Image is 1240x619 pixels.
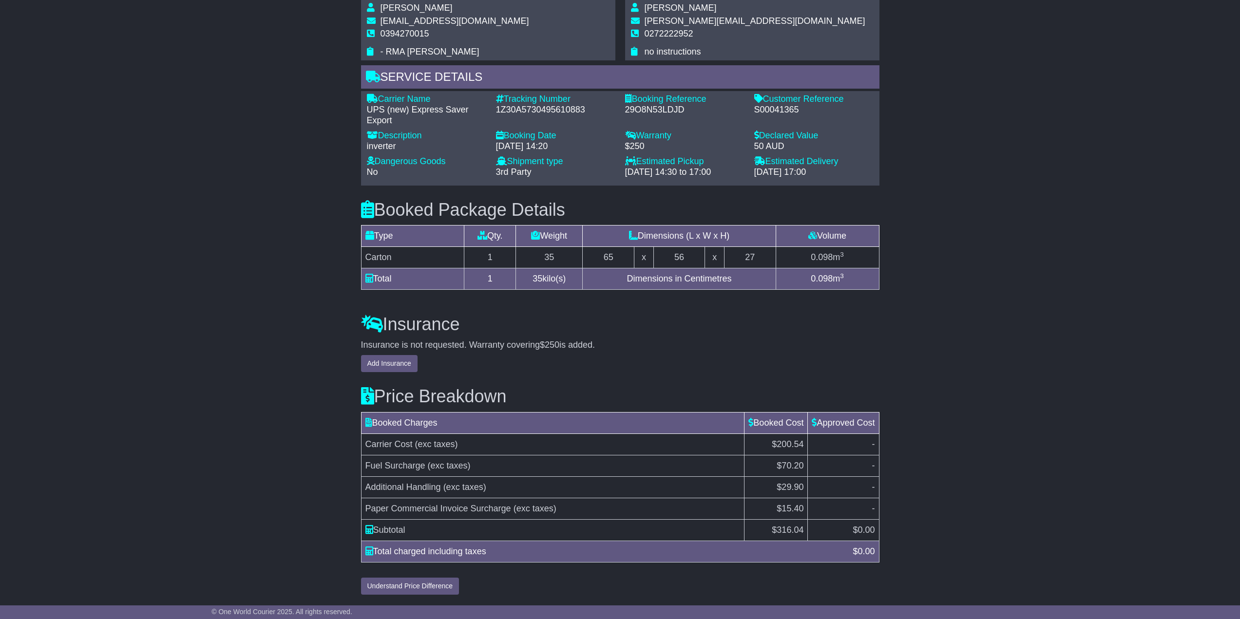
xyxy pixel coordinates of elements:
[367,94,486,105] div: Carrier Name
[625,131,744,141] div: Warranty
[361,315,879,334] h3: Insurance
[464,225,516,247] td: Qty.
[625,141,744,152] div: $250
[777,504,803,513] span: $15.40
[361,578,459,595] button: Understand Price Difference
[653,247,705,268] td: 56
[496,105,615,115] div: 1Z30A5730495610883
[367,105,486,126] div: UPS (new) Express Saver Export
[811,252,833,262] span: 0.098
[858,546,875,556] span: 0.00
[583,268,776,290] td: Dimensions in Centimetres
[744,412,808,433] td: Booked Cost
[777,525,803,535] span: 316.04
[754,94,874,105] div: Customer Reference
[625,156,744,167] div: Estimated Pickup
[872,504,875,513] span: -
[361,200,879,220] h3: Booked Package Details
[744,519,808,541] td: $
[381,29,429,38] span: 0394270015
[776,225,879,247] td: Volume
[361,340,879,351] div: Insurance is not requested. Warranty covering is added.
[754,156,874,167] div: Estimated Delivery
[361,387,879,406] h3: Price Breakdown
[381,47,479,56] span: - RMA [PERSON_NAME]
[365,504,511,513] span: Paper Commercial Invoice Surcharge
[872,439,875,449] span: -
[754,141,874,152] div: 50 AUD
[365,482,441,492] span: Additional Handling
[516,225,583,247] td: Weight
[754,105,874,115] div: S00041365
[645,47,701,56] span: no instructions
[367,131,486,141] div: Description
[361,65,879,92] div: Service Details
[464,247,516,268] td: 1
[496,141,615,152] div: [DATE] 14:20
[415,439,458,449] span: (exc taxes)
[776,268,879,290] td: m
[211,608,352,616] span: © One World Courier 2025. All rights reserved.
[840,251,844,258] sup: 3
[361,355,418,372] button: Add Insurance
[625,167,744,178] div: [DATE] 14:30 to 17:00
[496,167,532,177] span: 3rd Party
[634,247,653,268] td: x
[365,461,425,470] span: Fuel Surcharge
[361,545,848,558] div: Total charged including taxes
[583,225,776,247] td: Dimensions (L x W x H)
[848,545,879,558] div: $
[840,272,844,280] sup: 3
[811,274,833,283] span: 0.098
[754,167,874,178] div: [DATE] 17:00
[367,141,486,152] div: inverter
[776,247,879,268] td: m
[872,461,875,470] span: -
[516,247,583,268] td: 35
[496,156,615,167] div: Shipment type
[443,482,486,492] span: (exc taxes)
[496,131,615,141] div: Booking Date
[361,412,744,433] td: Booked Charges
[705,247,724,268] td: x
[777,482,803,492] span: $29.90
[645,29,693,38] span: 0272222952
[625,94,744,105] div: Booking Reference
[381,16,529,26] span: [EMAIL_ADDRESS][DOMAIN_NAME]
[645,16,865,26] span: [PERSON_NAME][EMAIL_ADDRESS][DOMAIN_NAME]
[496,94,615,105] div: Tracking Number
[464,268,516,290] td: 1
[754,131,874,141] div: Declared Value
[808,519,879,541] td: $
[858,525,875,535] span: 0.00
[367,156,486,167] div: Dangerous Goods
[361,519,744,541] td: Subtotal
[367,167,378,177] span: No
[625,105,744,115] div: 29O8N53LDJD
[428,461,471,470] span: (exc taxes)
[514,504,556,513] span: (exc taxes)
[777,461,803,470] span: $70.20
[381,3,453,13] span: [PERSON_NAME]
[724,247,776,268] td: 27
[540,340,559,350] span: $250
[533,274,542,283] span: 35
[516,268,583,290] td: kilo(s)
[645,3,717,13] span: [PERSON_NAME]
[361,268,464,290] td: Total
[872,482,875,492] span: -
[772,439,803,449] span: $200.54
[808,412,879,433] td: Approved Cost
[361,225,464,247] td: Type
[365,439,413,449] span: Carrier Cost
[361,247,464,268] td: Carton
[583,247,634,268] td: 65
